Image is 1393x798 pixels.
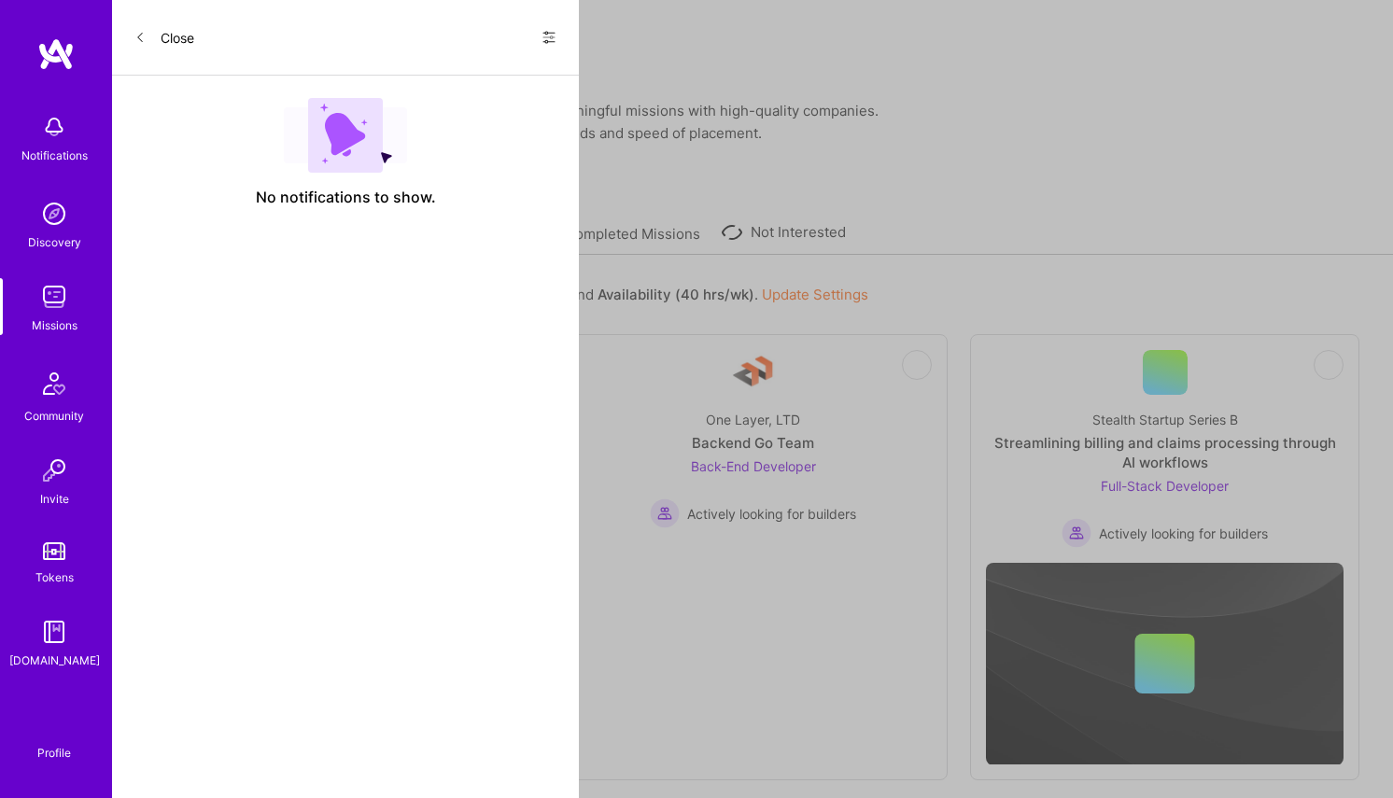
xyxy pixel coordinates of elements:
img: bell [35,108,73,146]
img: logo [37,37,75,71]
img: guide book [35,613,73,651]
div: Notifications [21,146,88,165]
button: Close [134,22,194,52]
img: teamwork [35,278,73,315]
div: Discovery [28,232,81,252]
div: [DOMAIN_NAME] [9,651,100,670]
span: No notifications to show. [256,188,436,207]
div: Invite [40,489,69,509]
img: discovery [35,195,73,232]
img: Invite [35,452,73,489]
img: tokens [43,542,65,560]
img: empty [284,98,407,173]
div: Missions [32,315,77,335]
div: Tokens [35,567,74,587]
div: Profile [37,743,71,761]
a: Profile [31,723,77,761]
img: Community [32,361,77,406]
div: Community [24,406,84,426]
